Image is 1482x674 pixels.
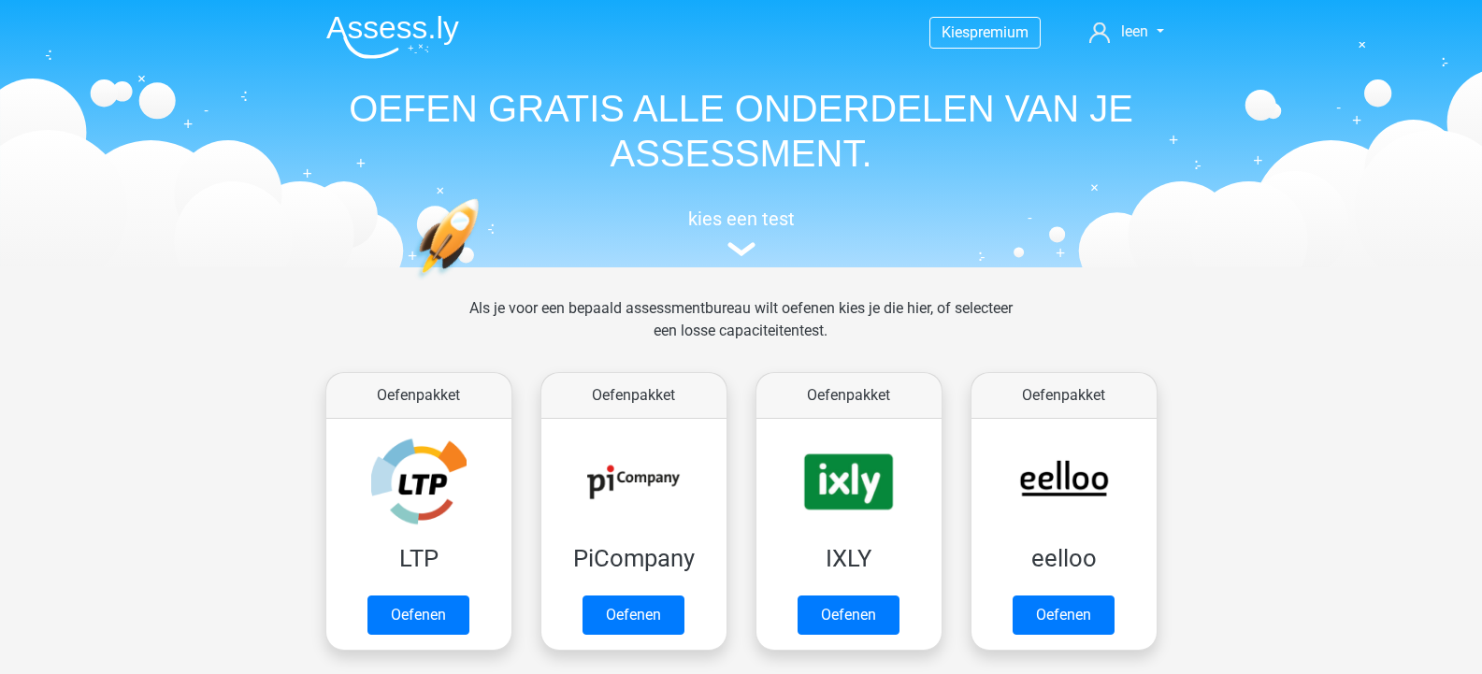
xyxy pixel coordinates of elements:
a: Oefenen [1013,595,1115,635]
a: Oefenen [367,595,469,635]
a: kies een test [311,208,1172,257]
span: leen [1121,22,1148,40]
span: premium [970,23,1029,41]
div: Als je voor een bepaald assessmentbureau wilt oefenen kies je die hier, of selecteer een losse ca... [454,297,1028,365]
img: oefenen [414,198,552,367]
a: Oefenen [583,595,684,635]
a: Kiespremium [930,20,1040,45]
a: Oefenen [798,595,899,635]
img: Assessly [326,15,459,59]
h1: OEFEN GRATIS ALLE ONDERDELEN VAN JE ASSESSMENT. [311,86,1172,176]
img: assessment [727,242,755,256]
a: leen [1082,21,1171,43]
span: Kies [942,23,970,41]
h5: kies een test [311,208,1172,230]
